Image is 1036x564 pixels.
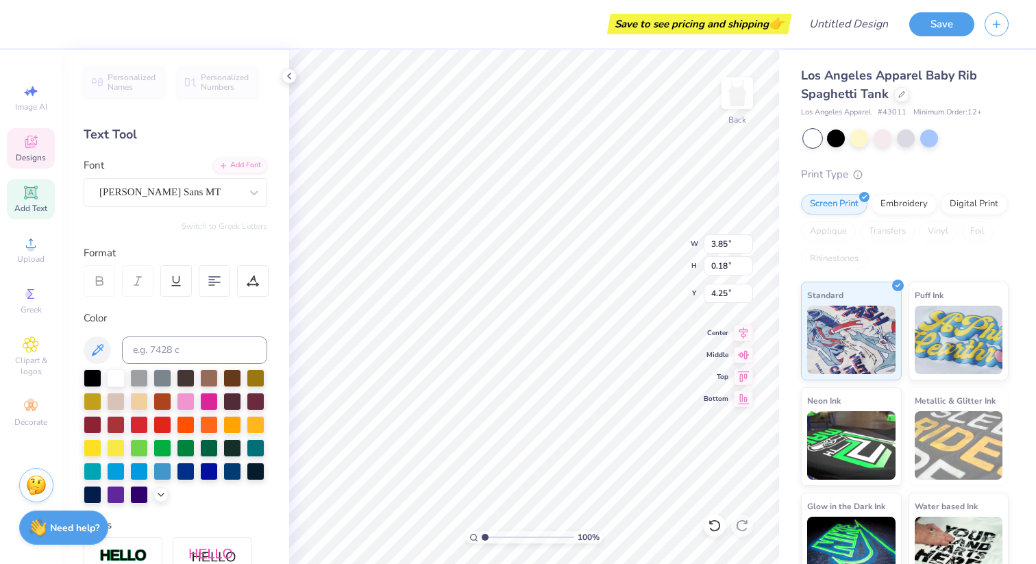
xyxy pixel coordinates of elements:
[807,288,843,302] span: Standard
[915,411,1003,480] img: Metallic & Glitter Ink
[807,306,896,374] img: Standard
[610,14,788,34] div: Save to see pricing and shipping
[878,107,907,119] span: # 43011
[704,350,728,360] span: Middle
[798,10,899,38] input: Untitled Design
[915,306,1003,374] img: Puff Ink
[801,194,867,214] div: Screen Print
[84,158,104,173] label: Font
[801,107,871,119] span: Los Angeles Apparel
[16,152,46,163] span: Designs
[704,372,728,382] span: Top
[801,67,977,102] span: Los Angeles Apparel Baby Rib Spaghetti Tank
[15,101,47,112] span: Image AI
[724,79,751,107] img: Back
[801,167,1009,182] div: Print Type
[182,221,267,232] button: Switch to Greek Letters
[201,73,249,92] span: Personalized Numbers
[807,411,896,480] img: Neon Ink
[915,393,996,408] span: Metallic & Glitter Ink
[941,194,1007,214] div: Digital Print
[769,15,784,32] span: 👉
[84,517,267,533] div: Styles
[860,221,915,242] div: Transfers
[50,522,99,535] strong: Need help?
[807,499,885,513] span: Glow in the Dark Ink
[17,254,45,265] span: Upload
[99,548,147,564] img: Stroke
[578,531,600,543] span: 100 %
[919,221,957,242] div: Vinyl
[915,288,944,302] span: Puff Ink
[14,203,47,214] span: Add Text
[7,355,55,377] span: Clipart & logos
[915,499,978,513] span: Water based Ink
[14,417,47,428] span: Decorate
[84,125,267,144] div: Text Tool
[801,249,867,269] div: Rhinestones
[872,194,937,214] div: Embroidery
[913,107,982,119] span: Minimum Order: 12 +
[704,328,728,338] span: Center
[213,158,267,173] div: Add Font
[704,394,728,404] span: Bottom
[84,310,267,326] div: Color
[961,221,994,242] div: Foil
[807,393,841,408] span: Neon Ink
[122,336,267,364] input: e.g. 7428 c
[728,114,746,126] div: Back
[108,73,156,92] span: Personalized Names
[909,12,974,36] button: Save
[21,304,42,315] span: Greek
[84,245,269,261] div: Format
[801,221,856,242] div: Applique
